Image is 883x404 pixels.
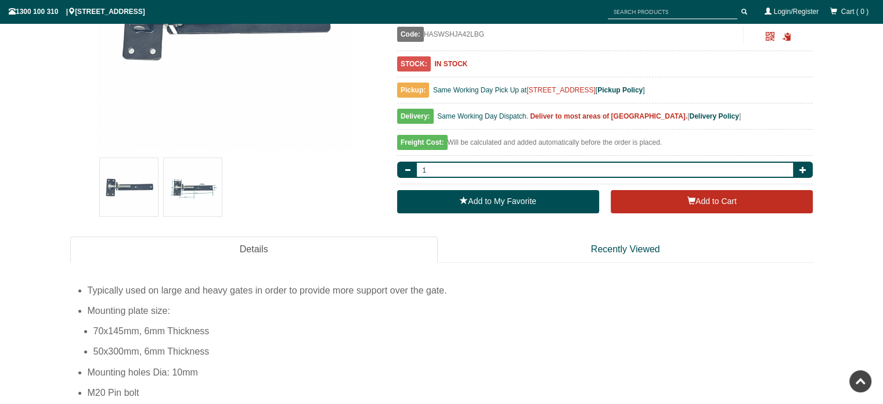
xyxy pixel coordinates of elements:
img: Adjustable Heavy Duty Strap Hinge (Black) [164,158,222,216]
a: Add to My Favorite [397,190,599,213]
span: Delivery: [397,109,434,124]
li: 50x300mm, 6mm Thickness [93,341,813,362]
a: [STREET_ADDRESS] [527,86,596,94]
div: [ ] [397,109,813,130]
input: SEARCH PRODUCTS [608,5,737,19]
span: Click to copy the URL [782,33,791,41]
span: Code: [397,27,424,42]
a: Recently Viewed [438,237,813,263]
span: Pickup: [397,83,429,98]
span: Cart ( 0 ) [841,8,868,16]
div: Will be calculated and added automatically before the order is placed. [397,135,813,156]
span: STOCK: [397,56,431,71]
span: Same Working Day Pick Up at [ ] [433,86,645,94]
a: Login/Register [774,8,819,16]
li: Typically used on large and heavy gates in order to provide more support over the gate. [88,280,813,301]
a: Click to enlarge and scan to share. [766,34,774,42]
div: HASWSHJA42LBG [397,27,744,42]
span: Same Working Day Dispatch. [437,112,528,120]
li: 70x145mm, 6mm Thickness [93,321,813,341]
b: IN STOCK [434,60,467,68]
iframe: LiveChat chat widget [651,93,883,363]
button: Add to Cart [611,190,813,213]
b: Deliver to most areas of [GEOGRAPHIC_DATA]. [530,112,687,120]
a: Details [70,237,438,263]
li: M20 Pin bolt [88,382,813,403]
span: 1300 100 310 | [STREET_ADDRESS] [9,8,145,16]
li: Mounting plate size: [88,301,813,321]
img: Adjustable Heavy Duty Strap Hinge (Black) [100,158,158,216]
span: Freight Cost: [397,135,448,150]
li: Mounting holes Dia: 10mm [88,362,813,382]
a: Pickup Policy [597,86,643,94]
